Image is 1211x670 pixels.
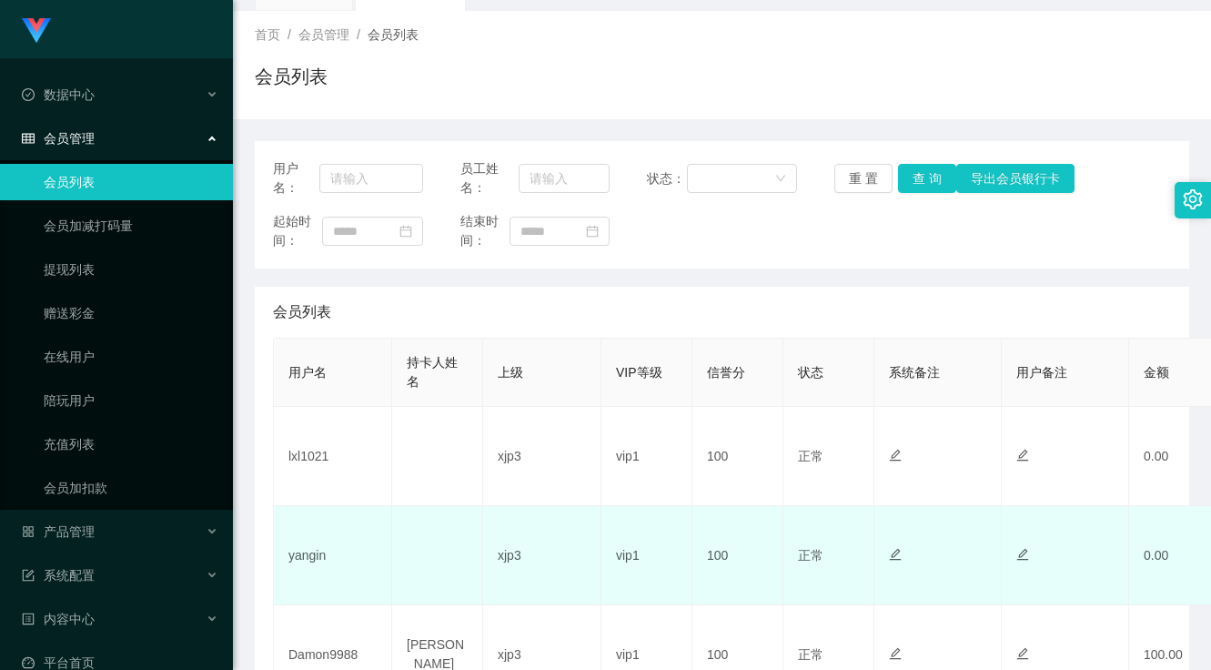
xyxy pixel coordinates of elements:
td: 100 [692,506,783,605]
input: 请输入 [519,164,610,193]
span: 用户备注 [1016,365,1067,380]
i: 图标: edit [889,548,902,561]
i: 图标: down [775,173,786,186]
span: 数据中心 [22,87,95,102]
i: 图标: check-circle-o [22,88,35,101]
button: 查 询 [898,164,956,193]
i: 图标: calendar [586,225,599,238]
i: 图标: calendar [399,225,412,238]
span: 状态： [647,169,687,188]
i: 图标: profile [22,613,35,625]
i: 图标: edit [1016,449,1029,462]
i: 图标: form [22,569,35,582]
td: xjp3 [483,506,601,605]
span: 起始时间： [273,212,322,250]
span: 正常 [798,548,823,563]
i: 图标: edit [1016,647,1029,660]
td: yangin [274,506,392,605]
span: 状态 [798,365,823,380]
a: 会员列表 [44,164,218,200]
a: 赠送彩金 [44,295,218,331]
span: 正常 [798,449,823,463]
a: 会员加减打码量 [44,208,218,244]
span: 会员管理 [22,131,95,146]
span: 信誉分 [707,365,745,380]
i: 图标: edit [889,449,902,462]
a: 陪玩用户 [44,382,218,419]
a: 在线用户 [44,339,218,375]
a: 会员加扣款 [44,470,218,506]
td: lxl1021 [274,407,392,506]
img: logo.9652507e.png [22,18,51,44]
span: 结束时间： [460,212,510,250]
span: 会员管理 [298,27,349,42]
span: 用户名 [288,365,327,380]
i: 图标: appstore-o [22,525,35,538]
span: 会员列表 [273,301,331,323]
span: 产品管理 [22,524,95,539]
input: 请输入 [319,164,423,193]
a: 充值列表 [44,426,218,462]
span: / [357,27,360,42]
span: 正常 [798,647,823,662]
span: 上级 [498,365,523,380]
td: vip1 [601,407,692,506]
button: 导出会员银行卡 [956,164,1075,193]
span: / [288,27,291,42]
span: 会员列表 [368,27,419,42]
span: 员工姓名： [460,159,520,198]
span: 系统配置 [22,568,95,583]
h1: 会员列表 [255,63,328,90]
td: vip1 [601,506,692,605]
span: 金额 [1144,365,1169,380]
i: 图标: setting [1183,189,1203,209]
i: 图标: edit [889,647,902,660]
i: 图标: edit [1016,548,1029,561]
span: 首页 [255,27,280,42]
span: 系统备注 [889,365,940,380]
a: 提现列表 [44,251,218,288]
td: xjp3 [483,407,601,506]
span: 持卡人姓名 [407,355,458,389]
span: 内容中心 [22,612,95,626]
span: VIP等级 [616,365,662,380]
span: 用户名： [273,159,319,198]
button: 重 置 [834,164,893,193]
i: 图标: table [22,132,35,145]
td: 100 [692,407,783,506]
